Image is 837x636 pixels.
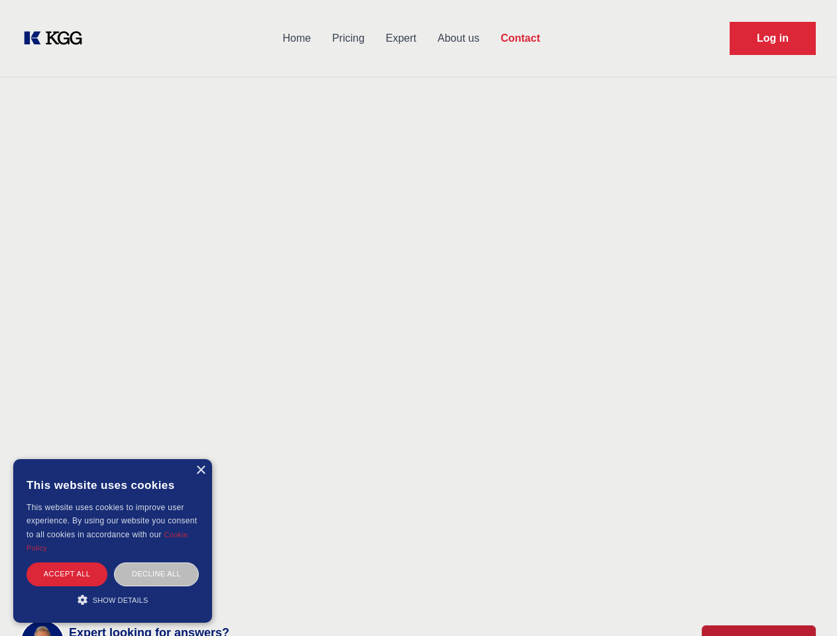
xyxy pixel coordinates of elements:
[114,562,199,586] div: Decline all
[321,21,375,56] a: Pricing
[427,21,490,56] a: About us
[490,21,551,56] a: Contact
[27,562,107,586] div: Accept all
[730,22,816,55] a: Request Demo
[272,21,321,56] a: Home
[27,531,188,552] a: Cookie Policy
[771,572,837,636] iframe: Chat Widget
[27,469,199,501] div: This website uses cookies
[93,596,148,604] span: Show details
[27,503,197,539] span: This website uses cookies to improve user experience. By using our website you consent to all coo...
[195,466,205,476] div: Close
[375,21,427,56] a: Expert
[27,593,199,606] div: Show details
[21,28,93,49] a: KOL Knowledge Platform: Talk to Key External Experts (KEE)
